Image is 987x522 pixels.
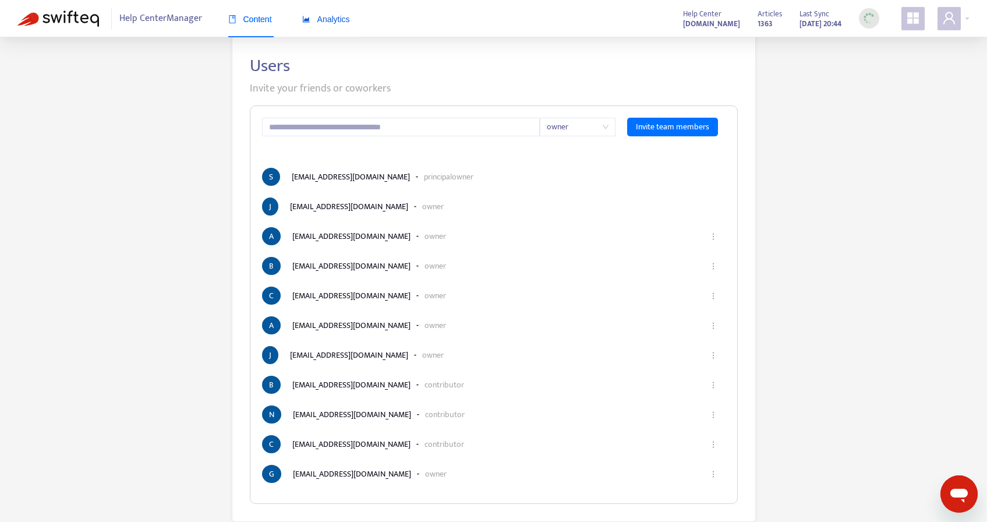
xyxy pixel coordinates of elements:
span: Content [228,15,272,24]
span: owner [547,118,609,136]
span: C [262,287,281,305]
p: principal owner [424,171,473,183]
li: [EMAIL_ADDRESS][DOMAIN_NAME] [262,346,726,364]
span: S [262,168,280,186]
span: ellipsis [709,292,717,300]
li: [EMAIL_ADDRESS][DOMAIN_NAME] [262,197,726,216]
span: ellipsis [709,440,717,449]
b: - [416,260,419,272]
b: - [414,349,416,361]
b: - [416,290,419,302]
b: - [416,319,419,331]
p: contributor [424,379,464,391]
b: - [416,438,419,450]
p: owner [424,319,446,331]
span: C [262,435,281,453]
li: [EMAIL_ADDRESS][DOMAIN_NAME] [262,257,726,275]
p: contributor [425,408,465,421]
p: owner [422,349,444,361]
p: owner [424,230,446,242]
span: area-chart [302,15,310,23]
b: - [414,200,416,213]
b: - [416,230,419,242]
img: Swifteq [17,10,99,27]
li: [EMAIL_ADDRESS][DOMAIN_NAME] [262,465,726,483]
span: appstore [906,11,920,25]
button: ellipsis [703,253,722,279]
span: ellipsis [709,411,717,419]
li: [EMAIL_ADDRESS][DOMAIN_NAME] [262,376,726,394]
span: A [262,227,281,245]
b: - [416,171,418,183]
span: B [262,257,281,275]
li: [EMAIL_ADDRESS][DOMAIN_NAME] [262,435,726,453]
span: G [262,465,281,483]
li: [EMAIL_ADDRESS][DOMAIN_NAME] [262,227,726,245]
span: ellipsis [709,322,717,330]
iframe: Button to launch messaging window [940,475,978,513]
p: Invite your friends or coworkers [250,81,738,97]
button: Invite team members [627,118,718,136]
li: [EMAIL_ADDRESS][DOMAIN_NAME] [262,287,726,305]
span: A [262,316,281,334]
span: B [262,376,281,394]
p: owner [424,290,446,302]
span: Analytics [302,15,350,24]
span: Last Sync [799,8,829,20]
button: ellipsis [703,402,722,428]
span: book [228,15,236,23]
button: ellipsis [703,313,722,338]
p: owner [424,260,446,272]
span: Help Center Manager [119,8,202,30]
b: - [417,468,419,480]
span: ellipsis [709,470,717,478]
strong: [DATE] 20:44 [799,17,841,30]
p: owner [425,468,447,480]
button: ellipsis [703,343,722,368]
span: ellipsis [709,262,717,270]
span: user [942,11,956,25]
button: ellipsis [703,432,722,457]
b: - [417,408,419,421]
span: J [262,197,278,216]
span: ellipsis [709,351,717,359]
strong: 1363 [758,17,773,30]
span: ellipsis [709,232,717,241]
button: ellipsis [703,461,722,487]
button: ellipsis [703,372,722,398]
p: owner [422,200,444,213]
span: N [262,405,281,424]
button: ellipsis [703,224,722,249]
img: sync_loading.0b5143dde30e3a21642e.gif [862,11,876,26]
span: Invite team members [636,121,709,133]
span: Articles [758,8,782,20]
a: [DOMAIN_NAME] [683,17,740,30]
li: [EMAIL_ADDRESS][DOMAIN_NAME] [262,405,726,424]
p: contributor [424,438,464,450]
b: - [416,379,419,391]
span: Help Center [683,8,721,20]
span: ellipsis [709,381,717,389]
span: J [262,346,278,364]
li: [EMAIL_ADDRESS][DOMAIN_NAME] [262,168,726,186]
button: ellipsis [703,283,722,309]
h2: Users [250,55,738,76]
li: [EMAIL_ADDRESS][DOMAIN_NAME] [262,316,726,334]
